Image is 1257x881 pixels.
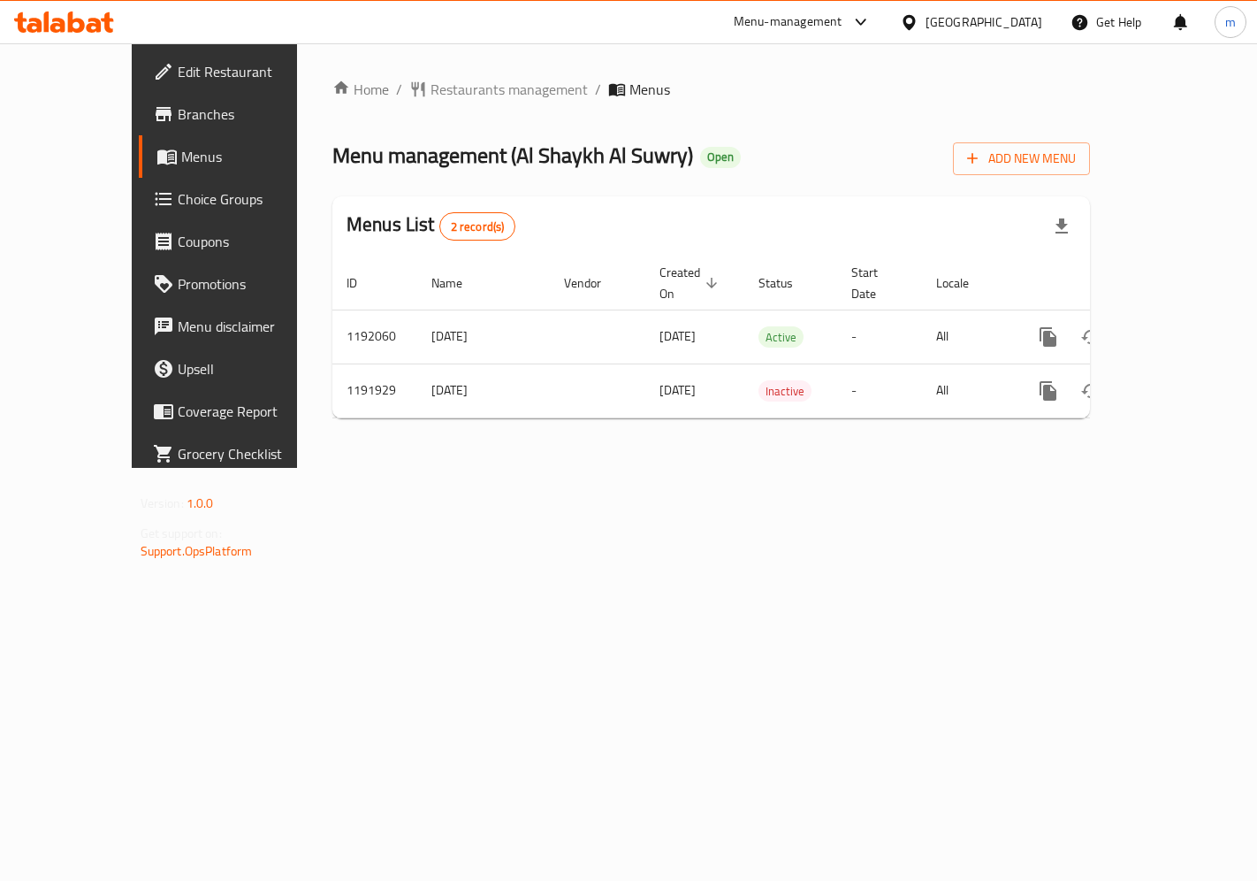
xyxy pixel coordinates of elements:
span: Add New Menu [967,148,1076,170]
a: Choice Groups [139,178,341,220]
div: Export file [1040,205,1083,248]
button: Change Status [1070,316,1112,358]
td: [DATE] [417,364,550,418]
td: [DATE] [417,310,550,364]
span: Promotions [178,273,327,295]
button: Add New Menu [953,142,1090,175]
td: 1191929 [332,364,417,418]
div: Active [758,326,804,348]
a: Menu disclaimer [139,305,341,348]
a: Branches [139,93,341,135]
span: Menus [629,79,670,100]
th: Actions [1013,257,1211,310]
a: Support.OpsPlatform [141,540,253,563]
button: more [1027,316,1070,358]
a: Menus [139,135,341,178]
span: m [1225,12,1236,32]
a: Restaurants management [409,79,588,100]
td: - [837,364,922,418]
span: Open [700,149,741,165]
li: / [396,79,402,100]
a: Grocery Checklist [139,433,341,475]
button: more [1027,370,1070,412]
a: Edit Restaurant [139,50,341,93]
td: All [922,364,1013,418]
span: Inactive [758,381,811,402]
span: ID [347,272,380,294]
td: 1192060 [332,310,417,364]
span: Coupons [178,231,327,252]
a: Home [332,79,389,100]
div: [GEOGRAPHIC_DATA] [926,12,1042,32]
div: Inactive [758,380,811,402]
span: Branches [178,103,327,125]
span: Restaurants management [430,79,588,100]
span: Vendor [564,272,624,294]
span: Locale [936,272,992,294]
span: 1.0.0 [187,492,214,515]
span: Menus [181,146,327,167]
table: enhanced table [332,257,1211,418]
span: Get support on: [141,522,222,545]
span: Edit Restaurant [178,61,327,82]
td: - [837,310,922,364]
span: [DATE] [659,379,696,402]
span: Upsell [178,358,327,379]
span: Start Date [851,262,901,304]
h2: Menus List [347,211,515,241]
span: Choice Groups [178,188,327,210]
span: Menu management ( Al Shaykh Al Suwry ) [332,135,693,175]
div: Open [700,147,741,168]
button: Change Status [1070,370,1112,412]
nav: breadcrumb [332,79,1090,100]
span: Coverage Report [178,401,327,422]
td: All [922,310,1013,364]
li: / [595,79,601,100]
a: Coverage Report [139,390,341,433]
span: Menu disclaimer [178,316,327,337]
span: Grocery Checklist [178,443,327,464]
span: Status [758,272,816,294]
div: Menu-management [734,11,842,33]
span: [DATE] [659,325,696,348]
span: Version: [141,492,184,515]
span: Name [431,272,485,294]
a: Coupons [139,220,341,263]
span: Created On [659,262,723,304]
div: Total records count [439,212,516,241]
span: Active [758,327,804,348]
a: Promotions [139,263,341,305]
a: Upsell [139,348,341,390]
span: 2 record(s) [440,218,515,235]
